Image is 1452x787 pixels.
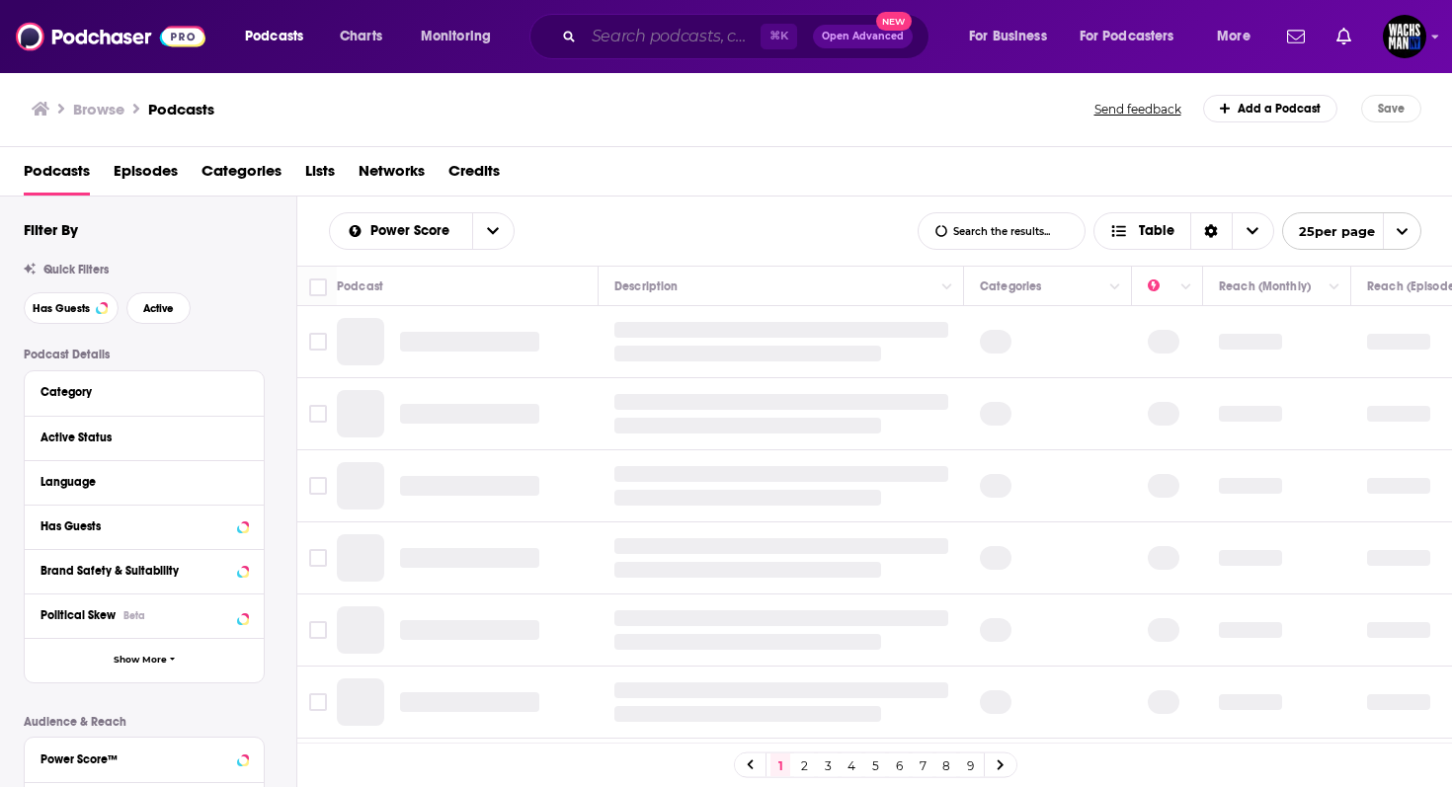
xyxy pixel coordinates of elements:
[309,333,327,351] span: Toggle select row
[24,715,265,729] p: Audience & Reach
[330,224,472,238] button: open menu
[936,753,956,777] a: 8
[1089,101,1187,118] button: Send feedback
[1323,275,1346,299] button: Column Actions
[1190,213,1232,249] div: Sort Direction
[327,21,394,52] a: Charts
[407,21,517,52] button: open menu
[126,292,191,324] button: Active
[309,693,327,711] span: Toggle select row
[40,379,248,404] button: Category
[842,753,861,777] a: 4
[960,753,980,777] a: 9
[794,753,814,777] a: 2
[359,155,425,196] a: Networks
[114,155,178,196] a: Episodes
[1067,21,1203,52] button: open menu
[40,746,248,770] button: Power Score™
[25,638,264,682] button: Show More
[548,14,948,59] div: Search podcasts, credits, & more...
[24,292,119,324] button: Has Guests
[818,753,838,777] a: 3
[969,23,1047,50] span: For Business
[24,348,265,361] p: Podcast Details
[329,212,515,250] h2: Choose List sort
[40,513,248,538] button: Has Guests
[813,25,913,48] button: Open AdvancedNew
[40,752,231,766] div: Power Score™
[40,564,231,578] div: Brand Safety & Suitability
[309,477,327,495] span: Toggle select row
[123,609,145,622] div: Beta
[472,213,514,249] button: open menu
[1383,15,1426,58] img: User Profile
[43,263,109,276] span: Quick Filters
[40,425,248,449] button: Active Status
[143,303,174,314] span: Active
[822,32,904,41] span: Open Advanced
[1203,95,1338,122] a: Add a Podcast
[40,431,235,444] div: Active Status
[448,155,500,196] a: Credits
[1093,212,1274,250] button: Choose View
[1383,15,1426,58] span: Logged in as WachsmanNY
[40,558,248,583] button: Brand Safety & Suitability
[980,275,1041,298] div: Categories
[40,475,235,489] div: Language
[1148,275,1175,298] div: Power Score
[33,303,90,314] span: Has Guests
[16,18,205,55] img: Podchaser - Follow, Share and Rate Podcasts
[40,608,116,622] span: Political Skew
[309,549,327,567] span: Toggle select row
[955,21,1072,52] button: open menu
[614,275,678,298] div: Description
[202,155,282,196] a: Categories
[40,469,248,494] button: Language
[935,275,959,299] button: Column Actions
[231,21,329,52] button: open menu
[1283,216,1375,247] span: 25 per page
[1203,21,1275,52] button: open menu
[40,602,248,627] button: Political SkewBeta
[1329,20,1359,53] a: Show notifications dropdown
[337,275,383,298] div: Podcast
[1282,212,1421,250] button: open menu
[865,753,885,777] a: 5
[1383,15,1426,58] button: Show profile menu
[761,24,797,49] span: ⌘ K
[1279,20,1313,53] a: Show notifications dropdown
[1174,275,1198,299] button: Column Actions
[148,100,214,118] a: Podcasts
[305,155,335,196] a: Lists
[1080,23,1174,50] span: For Podcasters
[73,100,124,118] h3: Browse
[24,220,78,239] h2: Filter By
[245,23,303,50] span: Podcasts
[421,23,491,50] span: Monitoring
[114,655,167,666] span: Show More
[1103,275,1127,299] button: Column Actions
[309,621,327,639] span: Toggle select row
[309,405,327,423] span: Toggle select row
[340,23,382,50] span: Charts
[1139,224,1174,238] span: Table
[913,753,932,777] a: 7
[40,519,231,533] div: Has Guests
[24,155,90,196] span: Podcasts
[1361,95,1421,122] button: Save
[876,12,912,31] span: New
[584,21,761,52] input: Search podcasts, credits, & more...
[1219,275,1311,298] div: Reach (Monthly)
[40,385,235,399] div: Category
[889,753,909,777] a: 6
[770,753,790,777] a: 1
